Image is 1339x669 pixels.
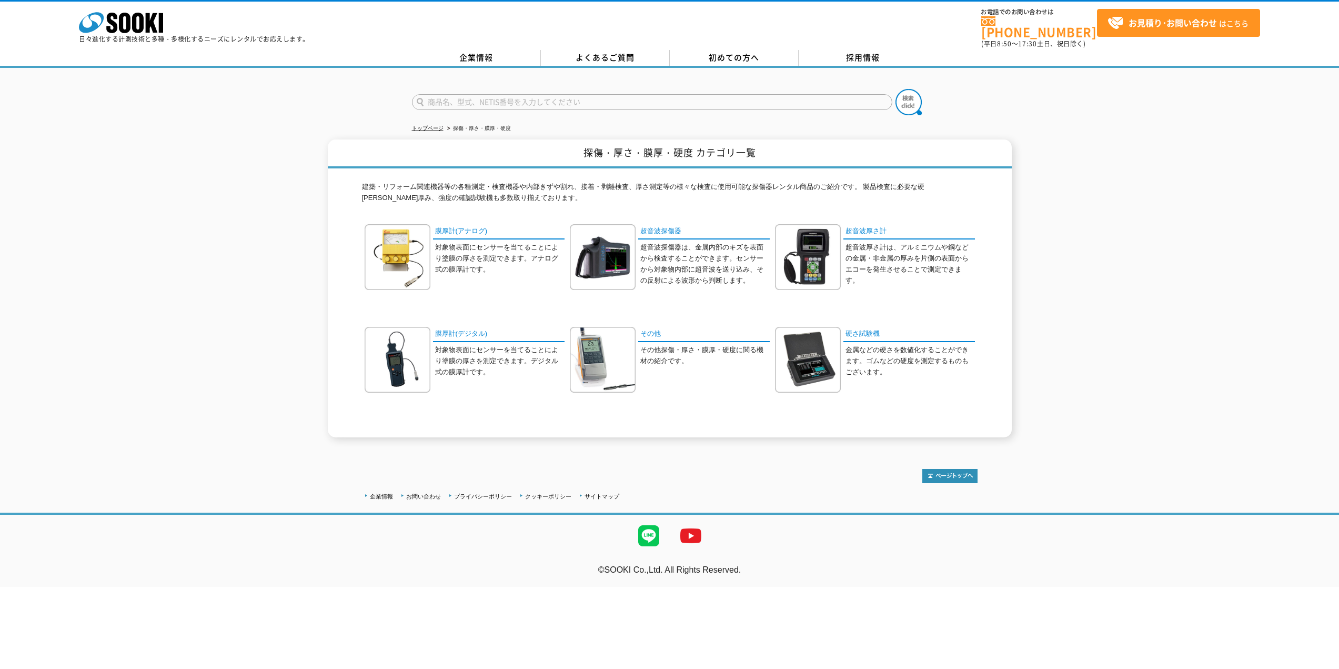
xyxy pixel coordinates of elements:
[845,345,975,377] p: 金属などの硬さを数値化することができます。ゴムなどの硬度を測定するものもございます。
[1018,39,1037,48] span: 17:30
[1097,9,1260,37] a: お見積り･お問い合わせはこちら
[843,327,975,342] a: 硬さ試験機
[412,94,892,110] input: 商品名、型式、NETIS番号を入力してください
[981,9,1097,15] span: お電話でのお問い合わせは
[570,327,636,393] img: その他
[370,493,393,500] a: 企業情報
[433,327,565,342] a: 膜厚計(デジタル)
[585,493,619,500] a: サイトマップ
[845,242,975,286] p: 超音波厚さ計は、アルミニウムや鋼などの金属・非金属の厚みを片側の表面からエコーを発生させることで測定できます。
[922,469,978,483] img: トップページへ
[328,139,1012,168] h1: 探傷・厚さ・膜厚・硬度 カテゴリ一覧
[640,242,770,286] p: 超音波探傷器は、金属内部のキズを表面から検査することができます。センサーから対象物内部に超音波を送り込み、その反射による波形から判断します。
[640,345,770,367] p: その他探傷・厚さ・膜厚・硬度に関る機材の紹介です。
[365,327,430,393] img: 膜厚計(デジタル)
[799,50,928,66] a: 採用情報
[433,224,565,239] a: 膜厚計(アナログ)
[362,182,978,209] p: 建築・リフォーム関連機器等の各種測定・検査機器や内部きずや割れ、接着・剥離検査、厚さ測定等の様々な検査に使用可能な探傷器レンタル商品のご紹介です。 製品検査に必要な硬[PERSON_NAME]厚...
[775,224,841,290] img: 超音波厚さ計
[638,224,770,239] a: 超音波探傷器
[670,50,799,66] a: 初めての方へ
[435,242,565,275] p: 対象物表面にセンサーを当てることにより塗膜の厚さを測定できます。アナログ式の膜厚計です。
[638,327,770,342] a: その他
[570,224,636,290] img: 超音波探傷器
[454,493,512,500] a: プライバシーポリシー
[1298,576,1339,585] a: テストMail
[1108,15,1249,31] span: はこちら
[628,515,670,557] img: LINE
[997,39,1012,48] span: 8:50
[895,89,922,115] img: btn_search.png
[365,224,430,290] img: 膜厚計(アナログ)
[445,123,511,134] li: 探傷・厚さ・膜厚・硬度
[981,39,1085,48] span: (平日 ～ 土日、祝日除く)
[79,36,309,42] p: 日々進化する計測技術と多種・多様化するニーズにレンタルでお応えします。
[412,50,541,66] a: 企業情報
[670,515,712,557] img: YouTube
[435,345,565,377] p: 対象物表面にセンサーを当てることにより塗膜の厚さを測定できます。デジタル式の膜厚計です。
[775,327,841,393] img: 硬さ試験機
[525,493,571,500] a: クッキーポリシー
[406,493,441,500] a: お問い合わせ
[1129,16,1217,29] strong: お見積り･お問い合わせ
[709,52,759,63] span: 初めての方へ
[541,50,670,66] a: よくあるご質問
[412,125,444,131] a: トップページ
[981,16,1097,38] a: [PHONE_NUMBER]
[843,224,975,239] a: 超音波厚さ計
